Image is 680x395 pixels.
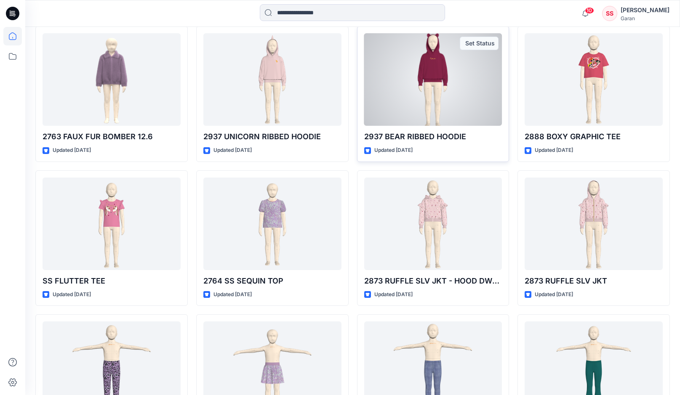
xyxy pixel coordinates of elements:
p: Updated [DATE] [535,146,573,155]
a: 2937 UNICORN RIBBED HOODIE [203,33,341,126]
p: 2937 UNICORN RIBBED HOODIE [203,131,341,143]
a: 2764 SS SEQUIN TOP [203,178,341,270]
p: 2873 RUFFLE SLV JKT - HOOD DWN 9.21 [364,275,502,287]
p: Updated [DATE] [374,290,413,299]
a: 2873 RUFFLE SLV JKT - HOOD DWN 9.21 [364,178,502,270]
div: [PERSON_NAME] [621,5,669,15]
a: SS FLUTTER TEE [43,178,181,270]
span: 10 [585,7,594,14]
a: 2873 RUFFLE SLV JKT [525,178,663,270]
p: 2764 SS SEQUIN TOP [203,275,341,287]
p: SS FLUTTER TEE [43,275,181,287]
p: 2888 BOXY GRAPHIC TEE [525,131,663,143]
div: Garan [621,15,669,21]
p: Updated [DATE] [53,146,91,155]
a: 2763 FAUX FUR BOMBER 12.6 [43,33,181,126]
p: Updated [DATE] [535,290,573,299]
p: Updated [DATE] [53,290,91,299]
div: SS [602,6,617,21]
p: Updated [DATE] [213,290,252,299]
p: Updated [DATE] [213,146,252,155]
p: Updated [DATE] [374,146,413,155]
p: 2937 BEAR RIBBED HOODIE [364,131,502,143]
a: 2937 BEAR RIBBED HOODIE [364,33,502,126]
p: 2763 FAUX FUR BOMBER 12.6 [43,131,181,143]
p: 2873 RUFFLE SLV JKT [525,275,663,287]
a: 2888 BOXY GRAPHIC TEE [525,33,663,126]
